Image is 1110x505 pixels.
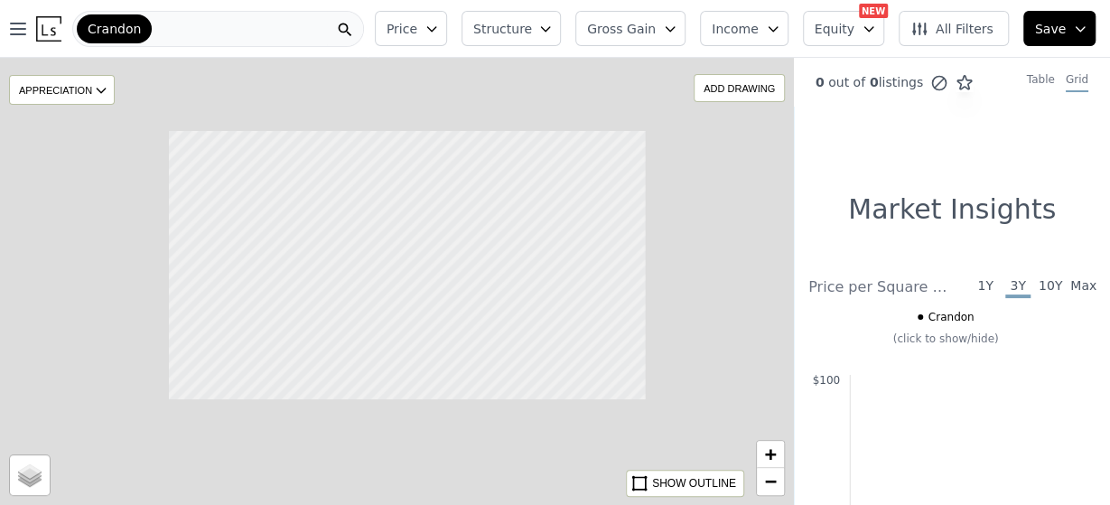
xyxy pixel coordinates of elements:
a: Zoom out [757,468,784,495]
div: Grid [1066,72,1088,92]
img: Lotside [36,16,61,42]
span: + [765,443,777,465]
span: Save [1035,20,1066,38]
div: Table [1027,72,1055,92]
span: Crandon [928,310,975,324]
a: Layers [10,455,50,495]
button: Income [700,11,788,46]
button: Equity [803,11,884,46]
a: Zoom in [757,441,784,468]
div: ADD DRAWING [695,75,784,101]
div: APPRECIATION [9,75,115,105]
span: − [765,470,777,492]
span: Gross Gain [587,20,656,38]
span: All Filters [910,20,993,38]
span: Price [387,20,417,38]
span: Structure [473,20,531,38]
button: Price [375,11,447,46]
span: Crandon [88,20,141,38]
span: 1Y [973,276,998,298]
button: Structure [462,11,561,46]
span: 0 [865,75,879,89]
span: Income [712,20,759,38]
div: out of listings [794,73,974,92]
span: 3Y [1005,276,1031,298]
text: $100 [812,374,840,387]
span: 10Y [1038,276,1063,298]
span: 0 [816,75,825,89]
div: NEW [859,4,888,18]
div: SHOW OUTLINE [652,475,736,491]
button: Gross Gain [575,11,686,46]
button: All Filters [899,11,1009,46]
div: Price per Square Foot [808,276,952,298]
span: Equity [815,20,854,38]
span: Max [1070,276,1096,298]
h1: Market Insights [848,193,1056,226]
button: Save [1023,11,1096,46]
div: (click to show/hide) [796,332,1096,346]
